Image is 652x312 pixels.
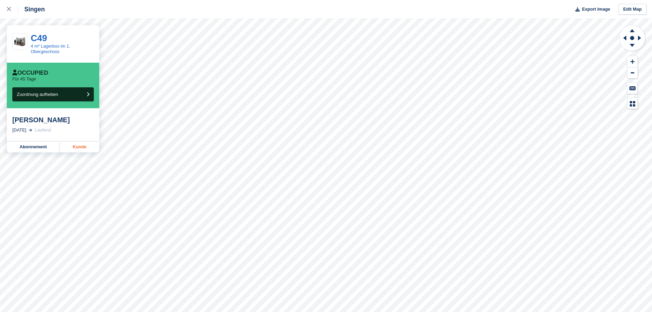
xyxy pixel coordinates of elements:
[17,92,58,97] span: Zuordnung aufheben
[31,43,71,54] a: 4 m² Lagerbox im 1. Obergeschoss
[582,6,610,13] span: Export Image
[12,70,48,76] div: Occupied
[13,36,27,47] img: 40-sqft-unit.jpg
[35,127,51,134] div: Laufend
[18,5,45,13] div: Singen
[627,83,638,94] button: Keyboard Shortcuts
[627,56,638,67] button: Zoom In
[618,4,647,15] a: Edit Map
[627,67,638,79] button: Zoom Out
[12,76,36,82] p: Für 45 Tage
[12,116,94,124] div: [PERSON_NAME]
[12,127,26,134] div: [DATE]
[571,4,610,15] button: Export Image
[29,129,32,132] img: arrow-right-light-icn-cde0832a797a2874e46488d9cf13f60e5c3a73dbe684e267c42b8395dfbc2abf.svg
[60,141,99,152] a: Kunde
[12,87,94,101] button: Zuordnung aufheben
[7,141,60,152] a: Abonnement
[31,33,47,43] a: C49
[627,98,638,109] button: Map Legend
